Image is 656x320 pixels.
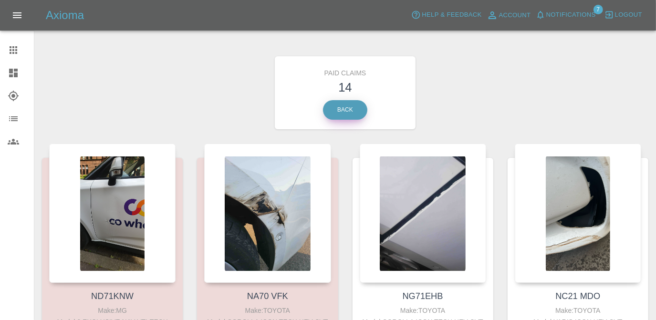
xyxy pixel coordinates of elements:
a: NG71EHB [403,291,443,301]
a: NC21 MDO [555,291,600,301]
div: Make: MG [52,305,173,316]
h3: 14 [282,78,408,96]
a: Back [323,100,367,120]
span: 7 [594,5,603,14]
div: Make: TOYOTA [517,305,639,316]
div: Make: TOYOTA [207,305,328,316]
a: NA70 VFK [247,291,288,301]
button: Logout [602,8,645,22]
a: Account [484,8,533,23]
span: Help & Feedback [422,10,481,21]
span: Account [499,10,531,21]
a: ND71KNW [91,291,134,301]
span: Logout [615,10,642,21]
h5: Axioma [46,8,84,23]
div: Make: TOYOTA [362,305,484,316]
button: Notifications [533,8,598,22]
span: Notifications [546,10,596,21]
button: Open drawer [6,4,29,27]
button: Help & Feedback [409,8,484,22]
h6: Paid Claims [282,63,408,78]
